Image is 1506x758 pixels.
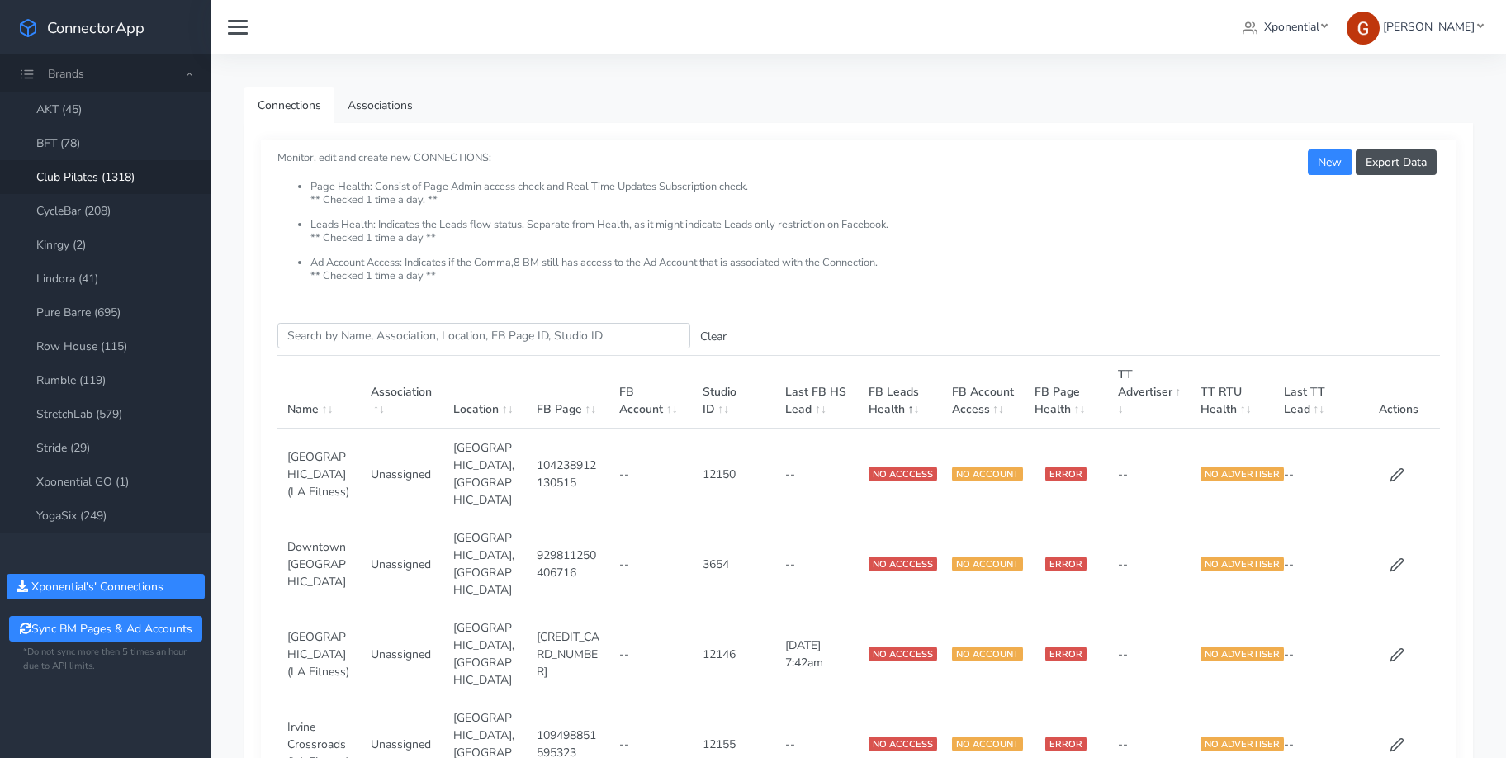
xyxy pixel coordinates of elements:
[952,647,1023,661] span: NO ACCOUNT
[1274,356,1357,429] th: Last TT Lead
[443,609,527,699] td: [GEOGRAPHIC_DATA],[GEOGRAPHIC_DATA]
[244,87,334,124] a: Connections
[1045,737,1087,751] span: ERROR
[609,519,693,609] td: --
[1025,356,1108,429] th: FB Page Health
[277,356,361,429] th: Name
[1045,467,1087,481] span: ERROR
[1108,356,1191,429] th: TT Advertiser
[310,257,1440,282] li: Ad Account Access: Indicates if the Comma,8 BM still has access to the Ad Account that is associa...
[775,519,859,609] td: --
[361,429,444,519] td: Unassigned
[527,519,610,609] td: 929811250406716
[334,87,426,124] a: Associations
[869,557,937,571] span: NO ACCCESS
[9,616,201,642] button: Sync BM Pages & Ad Accounts
[1201,467,1284,481] span: NO ADVERTISER
[443,519,527,609] td: [GEOGRAPHIC_DATA],[GEOGRAPHIC_DATA]
[1347,12,1380,45] img: Greg Clemmons
[527,429,610,519] td: 104238912130515
[869,647,937,661] span: NO ACCCESS
[609,356,693,429] th: FB Account
[1383,19,1475,35] span: [PERSON_NAME]
[775,356,859,429] th: Last FB HS Lead
[1045,647,1087,661] span: ERROR
[775,429,859,519] td: --
[1201,647,1284,661] span: NO ADVERTISER
[775,609,859,699] td: [DATE] 7:42am
[1340,12,1489,42] a: [PERSON_NAME]
[527,356,610,429] th: FB Page
[361,609,444,699] td: Unassigned
[1274,519,1357,609] td: --
[7,574,205,599] button: Xponential's' Connections
[1108,609,1191,699] td: --
[361,519,444,609] td: Unassigned
[693,356,776,429] th: Studio ID
[277,323,690,348] input: enter text you want to search
[48,66,84,82] span: Brands
[952,467,1023,481] span: NO ACCOUNT
[869,467,937,481] span: NO ACCCESS
[942,356,1025,429] th: FB Account Access
[869,737,937,751] span: NO ACCCESS
[1356,149,1437,175] button: Export Data
[693,429,776,519] td: 12150
[690,324,736,349] button: Clear
[609,429,693,519] td: --
[23,646,188,674] small: *Do not sync more then 5 times an hour due to API limits.
[527,609,610,699] td: [CREDIT_CARD_NUMBER]
[609,609,693,699] td: --
[693,609,776,699] td: 12146
[1264,19,1319,35] span: Xponential
[1308,149,1352,175] button: New
[952,557,1023,571] span: NO ACCOUNT
[310,219,1440,257] li: Leads Health: Indicates the Leads flow status. Separate from Health, as it might indicate Leads o...
[952,737,1023,751] span: NO ACCOUNT
[1201,737,1284,751] span: NO ADVERTISER
[310,181,1440,219] li: Page Health: Consist of Page Admin access check and Real Time Updates Subscription check. ** Chec...
[47,17,144,38] span: ConnectorApp
[1191,356,1274,429] th: TT RTU Health
[277,519,361,609] td: Downtown [GEOGRAPHIC_DATA]
[277,429,361,519] td: [GEOGRAPHIC_DATA] (LA Fitness)
[1108,429,1191,519] td: --
[1201,557,1284,571] span: NO ADVERTISER
[361,356,444,429] th: Association
[443,429,527,519] td: [GEOGRAPHIC_DATA],[GEOGRAPHIC_DATA]
[1108,519,1191,609] td: --
[1274,609,1357,699] td: --
[443,356,527,429] th: Location
[1236,12,1334,42] a: Xponential
[1357,356,1440,429] th: Actions
[1045,557,1087,571] span: ERROR
[1274,429,1357,519] td: --
[277,137,1440,282] small: Monitor, edit and create new CONNECTIONS:
[693,519,776,609] td: 3654
[859,356,942,429] th: FB Leads Health
[277,609,361,699] td: [GEOGRAPHIC_DATA] (LA Fitness)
